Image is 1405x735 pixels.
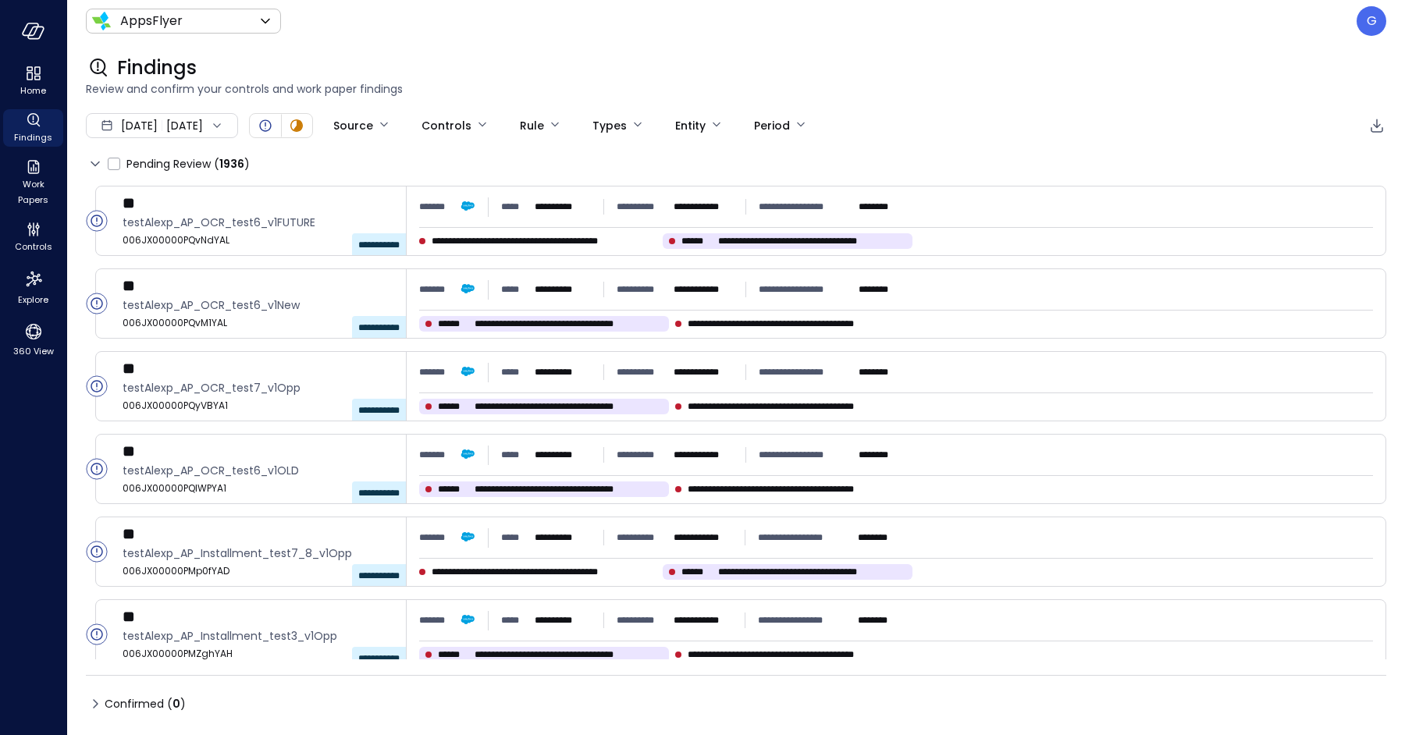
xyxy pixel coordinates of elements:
[123,379,393,396] span: testAlexp_AP_OCR_test7_v1Opp
[256,116,275,135] div: Open
[86,293,108,314] div: Open
[287,116,306,135] div: In Progress
[86,80,1386,98] span: Review and confirm your controls and work paper findings
[214,155,250,172] div: ( )
[86,375,108,397] div: Open
[3,318,63,360] div: 360 View
[13,343,54,359] span: 360 View
[86,458,108,480] div: Open
[173,696,180,712] span: 0
[592,112,627,139] div: Types
[121,117,158,134] span: [DATE]
[123,481,393,496] span: 006JX00000PQlWPYA1
[14,130,52,145] span: Findings
[126,151,250,176] span: Pending Review
[754,112,790,139] div: Period
[123,398,393,414] span: 006JX00000PQyVBYA1
[333,112,373,139] div: Source
[675,112,706,139] div: Entity
[3,156,63,209] div: Work Papers
[3,218,63,256] div: Controls
[520,112,544,139] div: Rule
[20,83,46,98] span: Home
[421,112,471,139] div: Controls
[1357,6,1386,36] div: Guy
[9,176,57,208] span: Work Papers
[1368,116,1386,136] div: Export to CSV
[123,296,393,314] span: testAlexp_AP_OCR_test6_v1New
[3,62,63,100] div: Home
[86,210,108,232] div: Open
[123,545,393,562] span: testAlexp_AP_Installment_test7_8_v1Opp
[117,55,197,80] span: Findings
[123,315,393,331] span: 006JX00000PQvM1YAL
[86,623,108,645] div: Open
[123,627,393,644] span: testAlexp_AP_Installment_test3_v1Opp
[120,12,183,30] p: AppsFlyer
[86,541,108,563] div: Open
[105,691,186,716] span: Confirmed
[123,233,393,248] span: 006JX00000PQvNdYAL
[123,646,393,662] span: 006JX00000PMZghYAH
[123,462,393,479] span: testAlexp_AP_OCR_test6_v1OLD
[1367,12,1377,30] p: G
[15,239,52,254] span: Controls
[123,563,393,579] span: 006JX00000PMp0fYAD
[123,214,393,231] span: testAlexp_AP_OCR_test6_v1FUTURE
[167,695,186,712] div: ( )
[18,292,48,307] span: Explore
[3,265,63,309] div: Explore
[219,156,244,172] span: 1936
[92,12,111,30] img: Icon
[3,109,63,147] div: Findings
